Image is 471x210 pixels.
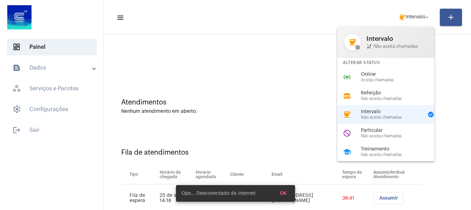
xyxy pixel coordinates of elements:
span: Aceita chamadas [361,78,440,82]
span: Online [361,72,440,77]
mat-icon: do_not_disturb [343,129,351,137]
span: Refeição [361,91,440,96]
span: Não aceita chamadas [361,134,440,138]
span: Intervalo [366,35,427,42]
div: Alterar Status [337,58,434,68]
span: Particular [361,128,440,133]
mat-icon: phone_disabled [366,44,372,49]
mat-icon: online_prediction [343,73,351,81]
mat-icon: coffee [343,110,351,119]
mat-icon: school [343,148,351,156]
mat-icon: check_circle [427,111,434,118]
span: Intervalo [361,109,423,115]
span: Não aceita chamadas [366,44,427,49]
mat-icon: lunch_dining [343,92,351,100]
span: Não aceita chamadas [361,115,423,120]
span: Treinamento [361,147,440,152]
span: Não aceita chamadas [361,97,440,101]
mat-icon: coffee [344,34,361,51]
span: Não aceita chamadas [361,153,440,157]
